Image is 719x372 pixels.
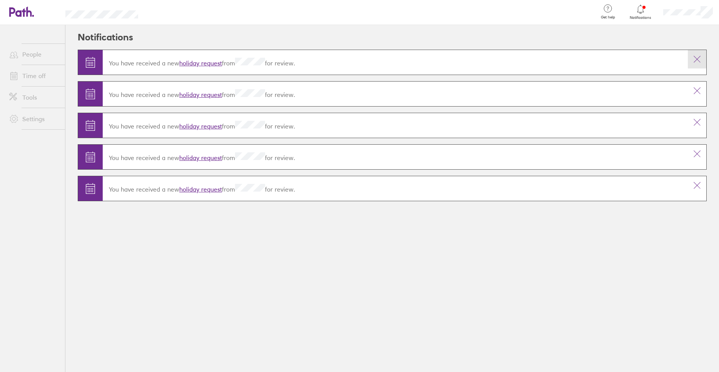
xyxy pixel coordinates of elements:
span: Notifications [628,15,653,20]
a: holiday request [179,59,222,67]
a: Tools [3,90,65,105]
a: People [3,47,65,62]
a: holiday request [179,185,222,193]
p: You have received a new from for review. [109,184,682,193]
a: holiday request [179,122,222,130]
a: holiday request [179,91,222,98]
h2: Notifications [78,25,133,50]
p: You have received a new from for review. [109,152,682,162]
p: You have received a new from for review. [109,89,682,98]
p: You have received a new from for review. [109,121,682,130]
a: holiday request [179,154,222,162]
a: Settings [3,111,65,127]
a: Notifications [628,4,653,20]
p: You have received a new from for review. [109,58,682,67]
a: Time off [3,68,65,83]
span: Get help [596,15,621,20]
